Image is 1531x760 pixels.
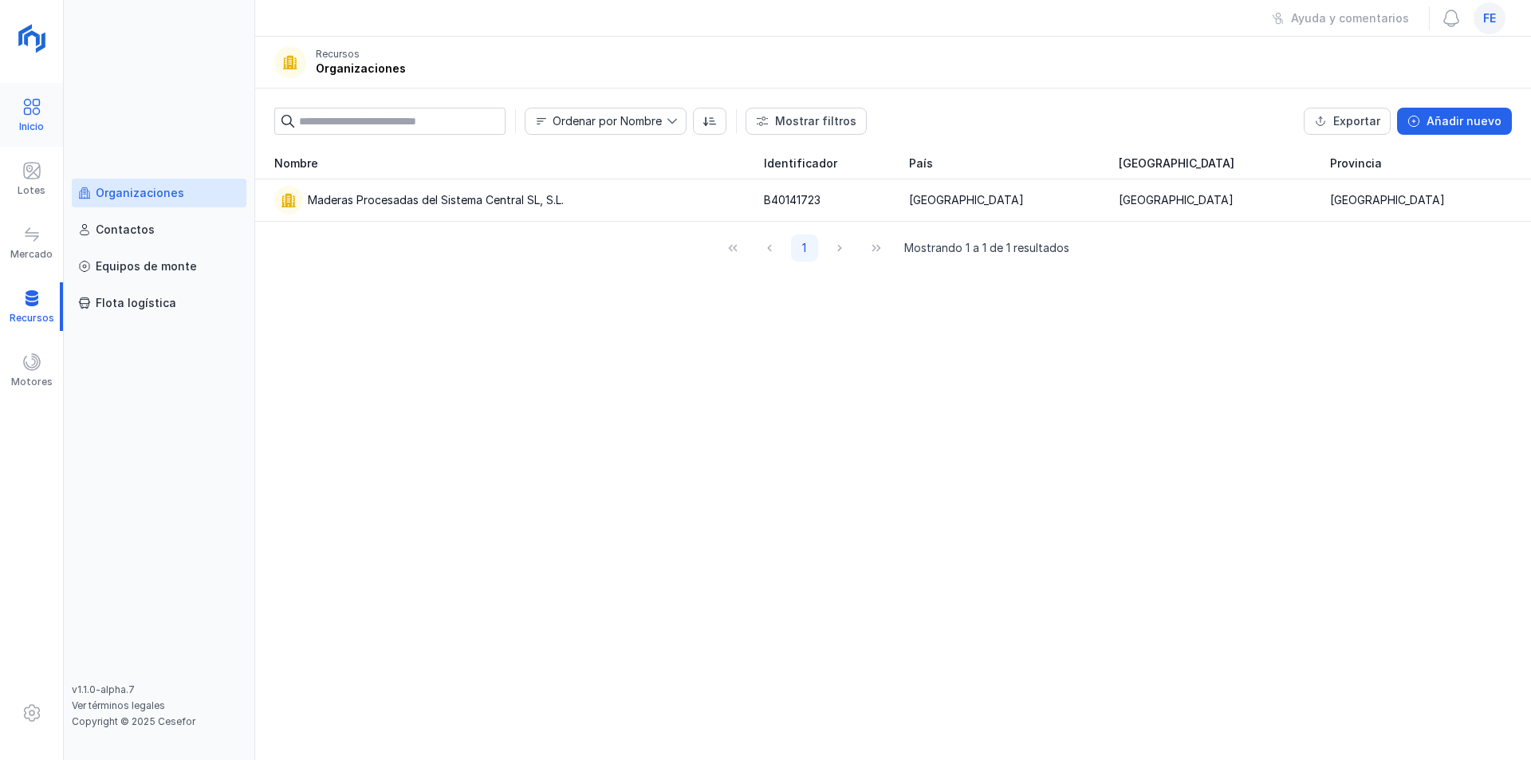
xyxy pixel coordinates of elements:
div: Contactos [96,222,155,238]
span: Nombre [525,108,667,134]
div: Inicio [19,120,44,133]
div: Lotes [18,184,45,197]
div: B40141723 [764,192,821,208]
a: Ver términos legales [72,699,165,711]
a: Equipos de monte [72,252,246,281]
button: Añadir nuevo [1397,108,1512,135]
a: Flota logística [72,289,246,317]
button: Page 1 [791,234,818,262]
div: Copyright © 2025 Cesefor [72,715,246,728]
button: Exportar [1304,108,1391,135]
div: Flota logística [96,295,176,311]
div: Motores [11,376,53,388]
button: Mostrar filtros [746,108,867,135]
div: Ayuda y comentarios [1291,10,1409,26]
a: Contactos [72,215,246,244]
span: País [909,156,933,171]
div: [GEOGRAPHIC_DATA] [1119,192,1234,208]
div: Recursos [316,48,360,61]
span: fe [1483,10,1496,26]
div: Organizaciones [316,61,406,77]
span: Mostrando 1 a 1 de 1 resultados [904,240,1069,256]
div: Añadir nuevo [1427,113,1501,129]
div: [GEOGRAPHIC_DATA] [1330,192,1445,208]
span: Nombre [274,156,318,171]
span: Identificador [764,156,837,171]
div: v1.1.0-alpha.7 [72,683,246,696]
span: Provincia [1330,156,1382,171]
div: Exportar [1333,113,1380,129]
div: Maderas Procesadas del Sistema Central SL, S.L. [308,192,564,208]
div: Mostrar filtros [775,113,856,129]
button: Ayuda y comentarios [1261,5,1419,32]
div: Mercado [10,248,53,261]
img: logoRight.svg [12,18,52,58]
div: [GEOGRAPHIC_DATA] [909,192,1024,208]
span: [GEOGRAPHIC_DATA] [1119,156,1234,171]
div: Ordenar por Nombre [553,116,662,127]
div: Organizaciones [96,185,184,201]
div: Equipos de monte [96,258,197,274]
a: Organizaciones [72,179,246,207]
